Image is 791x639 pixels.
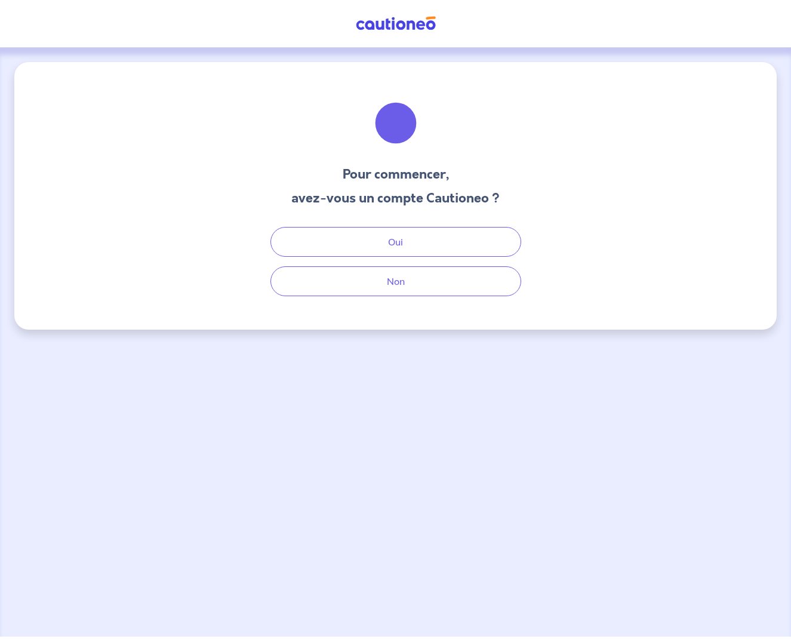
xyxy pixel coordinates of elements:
h3: avez-vous un compte Cautioneo ? [291,189,500,208]
img: Cautioneo [351,16,441,31]
h3: Pour commencer, [291,165,500,184]
img: illu_welcome.svg [364,91,428,155]
button: Oui [270,227,521,257]
button: Non [270,266,521,296]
